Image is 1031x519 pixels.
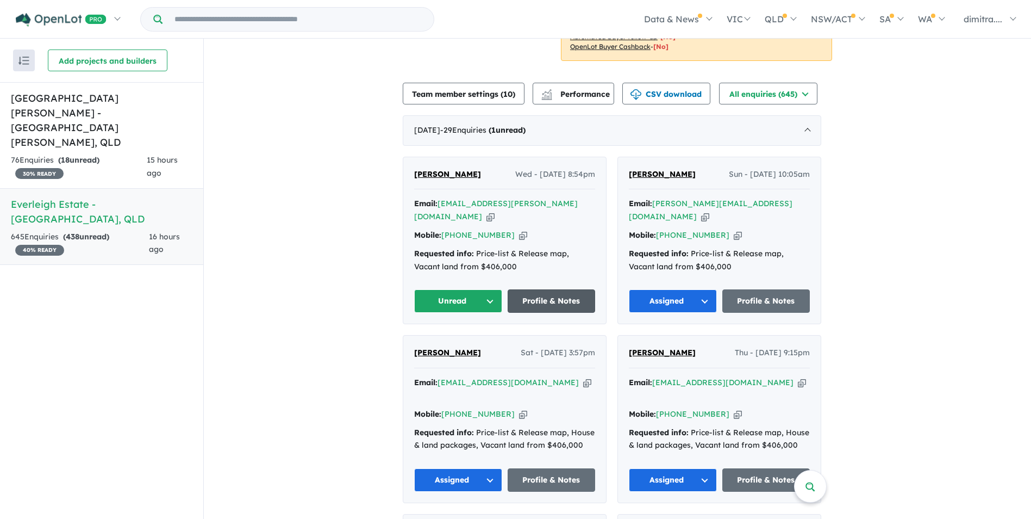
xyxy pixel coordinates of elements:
button: Copy [486,211,495,223]
img: sort.svg [18,57,29,65]
strong: Requested info: [629,249,689,258]
img: line-chart.svg [542,89,552,95]
button: Assigned [414,468,502,492]
button: Add projects and builders [48,50,167,71]
strong: Email: [414,199,438,208]
button: Copy [519,409,527,420]
span: 1 [491,125,496,135]
span: Wed - [DATE] 8:54pm [515,168,595,181]
span: dimitra.... [964,14,1002,24]
a: [PERSON_NAME] [414,347,481,360]
button: Copy [798,377,806,388]
a: Profile & Notes [722,289,810,313]
a: [PERSON_NAME][EMAIL_ADDRESS][DOMAIN_NAME] [629,199,792,221]
span: 10 [503,89,513,99]
a: Profile & Notes [508,289,596,313]
strong: ( unread) [58,155,99,165]
img: Openlot PRO Logo White [16,13,107,27]
span: - 29 Enquir ies [440,125,526,135]
span: 18 [61,155,70,165]
strong: Requested info: [414,249,474,258]
span: 438 [66,232,79,242]
strong: ( unread) [489,125,526,135]
strong: Email: [629,199,652,208]
span: Thu - [DATE] 9:15pm [735,347,810,360]
u: Automated buyer follow-up [570,33,658,41]
a: [PHONE_NUMBER] [656,409,729,419]
div: 76 Enquir ies [11,154,147,180]
strong: Mobile: [629,409,656,419]
a: [EMAIL_ADDRESS][DOMAIN_NAME] [438,378,579,387]
span: 16 hours ago [149,232,180,255]
span: [No] [653,42,668,51]
h5: [GEOGRAPHIC_DATA][PERSON_NAME] - [GEOGRAPHIC_DATA][PERSON_NAME] , QLD [11,91,192,150]
div: 645 Enquir ies [11,231,149,257]
span: 15 hours ago [147,155,178,178]
strong: Requested info: [414,428,474,437]
button: Unread [414,289,502,313]
a: [PHONE_NUMBER] [656,230,729,240]
h5: Everleigh Estate - [GEOGRAPHIC_DATA] , QLD [11,197,192,226]
strong: ( unread) [63,232,109,242]
button: All enquiries (645) [719,83,817,104]
a: [PHONE_NUMBER] [441,230,515,240]
a: Profile & Notes [722,468,810,492]
span: Sun - [DATE] 10:05am [729,168,810,181]
strong: Requested info: [629,428,689,437]
span: 40 % READY [15,245,64,256]
button: Copy [583,377,591,388]
span: Performance [543,89,610,99]
span: [No] [660,33,676,41]
u: OpenLot Buyer Cashback [570,42,651,51]
img: bar-chart.svg [541,92,552,100]
a: [PERSON_NAME] [629,347,696,360]
button: Assigned [629,289,717,313]
div: Price-list & Release map, Vacant land from $406,000 [414,248,595,274]
strong: Email: [414,378,438,387]
div: [DATE] [403,115,821,146]
div: Price-list & Release map, House & land packages, Vacant land from $406,000 [414,427,595,453]
a: [PHONE_NUMBER] [441,409,515,419]
button: Copy [701,211,709,223]
strong: Mobile: [414,409,441,419]
button: Copy [734,409,742,420]
button: Team member settings (10) [403,83,524,104]
button: Copy [519,230,527,241]
button: Copy [734,230,742,241]
span: [PERSON_NAME] [414,348,481,357]
strong: Mobile: [414,230,441,240]
span: Sat - [DATE] 3:57pm [521,347,595,360]
button: Assigned [629,468,717,492]
span: [PERSON_NAME] [414,169,481,179]
a: Profile & Notes [508,468,596,492]
img: download icon [630,89,641,100]
a: [EMAIL_ADDRESS][PERSON_NAME][DOMAIN_NAME] [414,199,578,221]
button: Performance [533,83,614,104]
strong: Email: [629,378,652,387]
button: CSV download [622,83,710,104]
input: Try estate name, suburb, builder or developer [165,8,432,31]
a: [PERSON_NAME] [414,168,481,181]
a: [PERSON_NAME] [629,168,696,181]
span: [PERSON_NAME] [629,348,696,357]
div: Price-list & Release map, House & land packages, Vacant land from $406,000 [629,427,810,453]
span: 30 % READY [15,168,64,179]
div: Price-list & Release map, Vacant land from $406,000 [629,248,810,274]
a: [EMAIL_ADDRESS][DOMAIN_NAME] [652,378,793,387]
strong: Mobile: [629,230,656,240]
span: [PERSON_NAME] [629,169,696,179]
